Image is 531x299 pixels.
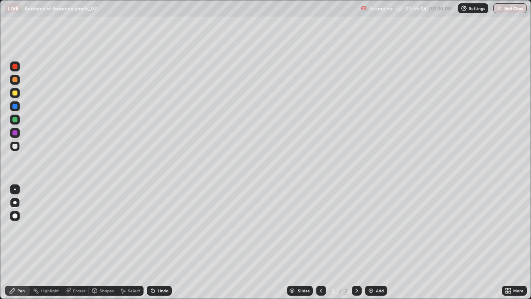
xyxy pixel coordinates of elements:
div: Add [376,289,384,293]
img: recording.375f2c34.svg [361,5,368,12]
img: class-settings-icons [460,5,467,12]
div: Eraser [73,289,85,293]
img: add-slide-button [368,287,374,294]
div: Highlight [41,289,59,293]
img: end-class-cross [496,5,503,12]
div: Shapes [100,289,114,293]
div: / [339,288,342,293]
div: Undo [158,289,168,293]
p: LIVE [7,5,19,12]
p: Settings [469,6,485,10]
button: End Class [493,3,527,13]
div: Pen [17,289,25,293]
div: More [513,289,524,293]
div: 3 [343,287,348,294]
p: Anatomy of flowering plants_02 [24,5,97,12]
div: Slides [298,289,309,293]
div: Select [128,289,140,293]
p: Recording [369,5,392,12]
div: 3 [329,288,338,293]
